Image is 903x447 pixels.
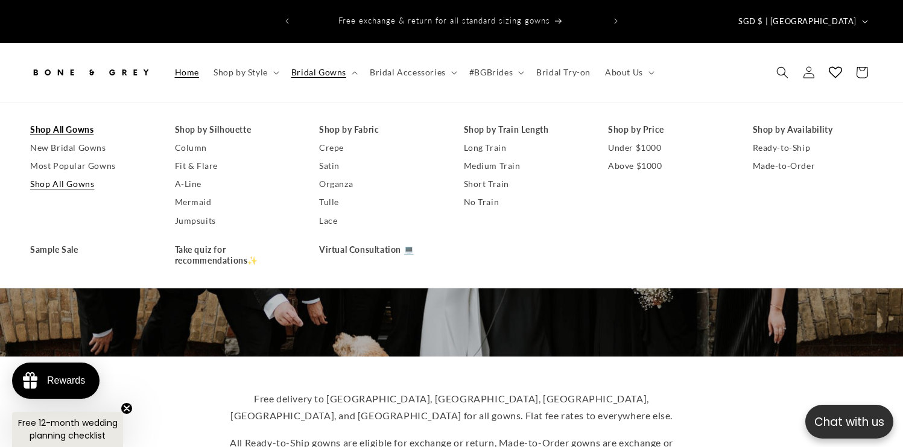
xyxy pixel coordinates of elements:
[464,193,585,211] a: No Train
[274,10,300,33] button: Previous announcement
[319,157,440,175] a: Satin
[769,59,796,86] summary: Search
[608,121,729,139] a: Shop by Price
[175,67,199,78] span: Home
[168,60,206,85] a: Home
[603,10,629,33] button: Next announcement
[30,121,151,139] a: Shop All Gowns
[731,10,873,33] button: SGD $ | [GEOGRAPHIC_DATA]
[338,16,550,25] span: Free exchange & return for all standard sizing gowns
[469,67,513,78] span: #BGBrides
[805,405,893,439] button: Open chatbox
[47,375,85,386] div: Rewards
[608,157,729,175] a: Above $1000
[18,417,118,442] span: Free 12-month wedding planning checklist
[608,139,729,157] a: Under $1000
[319,212,440,230] a: Lace
[30,139,151,157] a: New Bridal Gowns
[753,157,873,175] a: Made-to-Order
[370,67,446,78] span: Bridal Accessories
[363,60,462,85] summary: Bridal Accessories
[175,121,296,139] a: Shop by Silhouette
[175,193,296,211] a: Mermaid
[605,67,643,78] span: About Us
[753,121,873,139] a: Shop by Availability
[464,175,585,193] a: Short Train
[121,402,133,414] button: Close teaser
[319,193,440,211] a: Tulle
[175,212,296,230] a: Jumpsuits
[753,139,873,157] a: Ready-to-Ship
[805,413,893,431] p: Chat with us
[175,175,296,193] a: A-Line
[30,241,151,259] a: Sample Sale
[536,67,591,78] span: Bridal Try-on
[529,60,598,85] a: Bridal Try-on
[30,175,151,193] a: Shop All Gowns
[738,16,857,28] span: SGD $ | [GEOGRAPHIC_DATA]
[319,175,440,193] a: Organza
[464,121,585,139] a: Shop by Train Length
[30,59,151,86] img: Bone and Grey Bridal
[214,67,268,78] span: Shop by Style
[319,139,440,157] a: Crepe
[464,157,585,175] a: Medium Train
[12,412,123,447] div: Free 12-month wedding planning checklistClose teaser
[291,67,346,78] span: Bridal Gowns
[598,60,659,85] summary: About Us
[319,121,440,139] a: Shop by Fabric
[319,241,440,259] a: Virtual Consultation 💻
[284,60,363,85] summary: Bridal Gowns
[175,157,296,175] a: Fit & Flare
[175,241,296,270] a: Take quiz for recommendations✨
[217,390,687,425] p: Free delivery to [GEOGRAPHIC_DATA], [GEOGRAPHIC_DATA], [GEOGRAPHIC_DATA], [GEOGRAPHIC_DATA], and ...
[175,139,296,157] a: Column
[30,157,151,175] a: Most Popular Gowns
[206,60,284,85] summary: Shop by Style
[464,139,585,157] a: Long Train
[26,55,156,90] a: Bone and Grey Bridal
[462,60,529,85] summary: #BGBrides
